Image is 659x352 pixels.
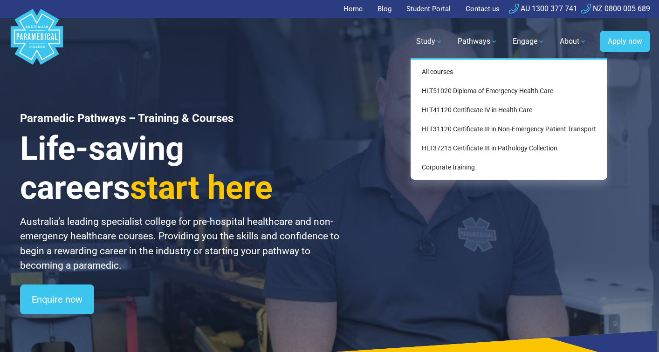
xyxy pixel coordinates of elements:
a: Study [411,28,448,54]
a: HLT41120 Certificate IV in Health Care [414,102,604,119]
h3: Life-saving careers [20,129,341,207]
a: Apply now [600,31,650,52]
a: HLT31120 Certificate III in Non-Emergency Patient Transport [414,121,604,138]
a: Engage [507,28,550,54]
a: Corporate training [414,159,604,176]
a: HLT51020 Diploma of Emergency Health Care [414,82,604,100]
a: Australian Paramedical College [9,18,65,65]
a: NZ 0800 005 689 [581,4,650,13]
a: HLT37215 Certificate III in Pathology Collection [414,140,604,157]
a: AU 1300 377 741 [509,4,577,13]
p: Australia’s leading specialist college for pre-hospital healthcare and non-emergency healthcare c... [20,215,341,273]
div: Study [411,58,607,180]
a: Enquire now [20,284,94,314]
span: start here [130,169,273,207]
a: About [554,28,592,54]
h1: Paramedic Pathways – Training & Courses [20,112,341,125]
a: Pathways [452,28,503,54]
a: All courses [414,63,604,81]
